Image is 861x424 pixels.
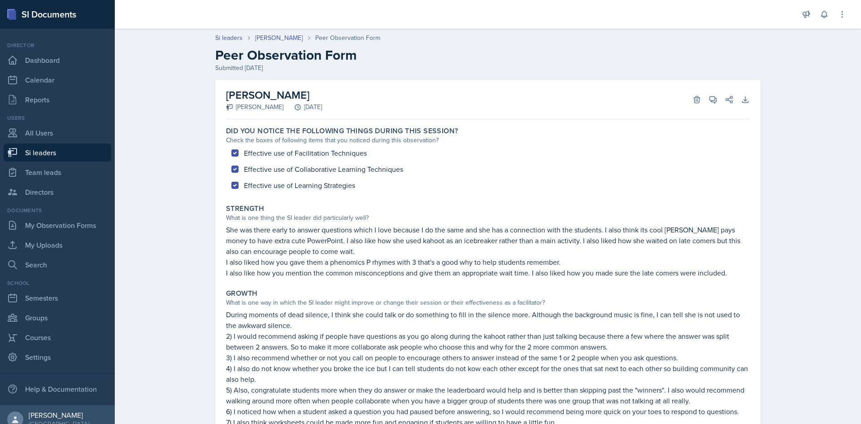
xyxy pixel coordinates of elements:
p: I also like how you mention the common misconceptions and give them an appropriate wait time. I a... [226,267,750,278]
a: [PERSON_NAME] [255,33,303,43]
p: I also liked how you gave them a phenomics P rhymes with 3 that's a good why to help students rem... [226,257,750,267]
div: Peer Observation Form [315,33,380,43]
a: Team leads [4,163,111,181]
p: She was there early to answer questions which I love because I do the same and she has a connecti... [226,224,750,257]
div: [PERSON_NAME] [226,102,283,112]
a: All Users [4,124,111,142]
label: Growth [226,289,257,298]
p: 5) Also, congratulate students more when they do answer or make the leaderboard would help and is... [226,385,750,406]
div: [DATE] [283,102,322,112]
a: Calendar [4,71,111,89]
div: Documents [4,206,111,214]
a: Semesters [4,289,111,307]
a: Groups [4,309,111,327]
a: Search [4,256,111,274]
div: What is one thing the SI leader did particularly well? [226,213,750,223]
div: Submitted [DATE] [215,63,761,73]
div: What is one way in which the SI leader might improve or change their session or their effectivene... [226,298,750,307]
p: 4) I also do not know whether you broke the ice but I can tell students do not kow each other exc... [226,363,750,385]
a: My Uploads [4,236,111,254]
p: 3) I also recommend whether or not you call on people to encourage others to answer instead of th... [226,352,750,363]
div: Director [4,41,111,49]
a: Si leaders [4,144,111,162]
label: Strength [226,204,264,213]
div: Check the boxes of following items that you noticed during this observation? [226,136,750,145]
a: Settings [4,348,111,366]
h2: Peer Observation Form [215,47,761,63]
a: Directors [4,183,111,201]
label: Did you notice the following things during this session? [226,127,458,136]
a: My Observation Forms [4,216,111,234]
p: During moments of dead silence, I think she could talk or do something to fill in the silence mor... [226,309,750,331]
a: Si leaders [215,33,243,43]
p: 2) I would recommend asking if people have questions as you go along during the kahoot rather tha... [226,331,750,352]
div: Users [4,114,111,122]
a: Dashboard [4,51,111,69]
a: Reports [4,91,111,109]
div: School [4,279,111,287]
div: [PERSON_NAME] [29,411,89,420]
a: Courses [4,328,111,346]
div: Help & Documentation [4,380,111,398]
p: 6) I noticed how when a student asked a question you had paused before answering, so I would reco... [226,406,750,417]
h2: [PERSON_NAME] [226,87,322,103]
